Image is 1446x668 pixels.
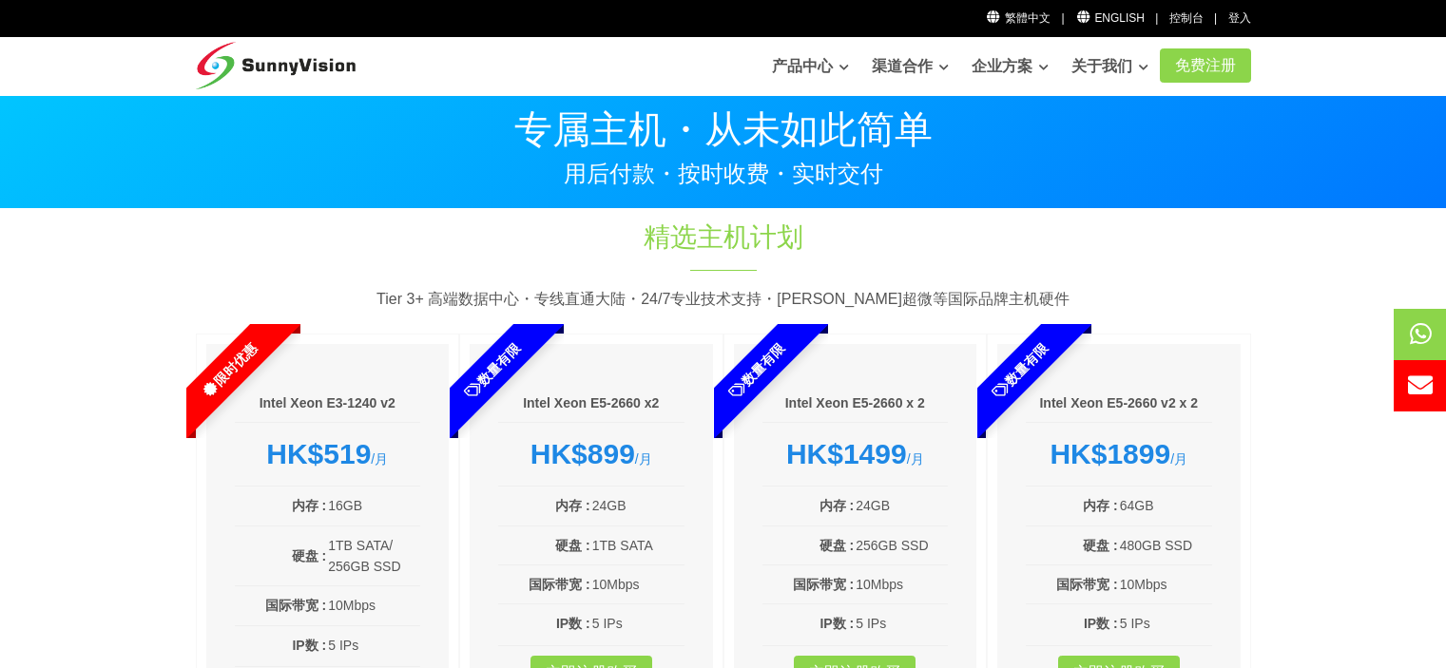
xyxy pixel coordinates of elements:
a: 繁體中文 [986,11,1051,25]
a: English [1075,11,1145,25]
td: 5 IPs [327,634,420,657]
td: 480GB SSD [1119,534,1212,557]
b: IP数 : [819,616,854,631]
b: 国际带宽 : [793,577,855,592]
p: 用后付款・按时收费・实时交付 [196,162,1251,185]
td: 5 IPs [855,612,948,635]
b: 内存 : [292,498,327,513]
td: 16GB [327,494,420,517]
span: 数量有限 [940,291,1100,450]
td: 1TB SATA [591,534,684,557]
strong: HK$519 [266,438,371,469]
p: 专属主机・从未如此简单 [196,110,1251,148]
span: 数量有限 [676,291,836,450]
td: 1TB SATA/ 256GB SSD [327,534,420,579]
b: 国际带宽 : [1056,577,1118,592]
li: | [1155,10,1158,28]
h6: Intel Xeon E3-1240 v2 [235,394,421,413]
a: 登入 [1228,11,1251,25]
b: IP数 : [556,616,590,631]
b: IP数 : [1084,616,1118,631]
b: 国际带宽 : [529,577,590,592]
b: 硬盘 : [292,548,327,563]
div: /月 [235,437,421,471]
h6: Intel Xeon E5-2660 x 2 [762,394,949,413]
strong: HK$1899 [1050,438,1170,469]
li: | [1061,10,1064,28]
td: 10Mbps [591,573,684,596]
td: 5 IPs [1119,612,1212,635]
b: 硬盘 : [555,538,590,553]
a: 关于我们 [1071,48,1148,86]
td: 24GB [855,494,948,517]
div: /月 [498,437,684,471]
h6: Intel Xeon E5-2660 x2 [498,394,684,413]
td: 5 IPs [591,612,684,635]
td: 24GB [591,494,684,517]
strong: HK$1499 [786,438,907,469]
td: 10Mbps [1119,573,1212,596]
span: 限时优惠 [148,291,308,450]
a: 产品中心 [772,48,849,86]
b: 硬盘 : [1083,538,1118,553]
a: 控制台 [1169,11,1204,25]
div: /月 [1026,437,1212,471]
b: 内存 : [1083,498,1118,513]
td: 256GB SSD [855,534,948,557]
a: 免费注册 [1160,48,1251,83]
div: /月 [762,437,949,471]
td: 10Mbps [855,573,948,596]
b: IP数 : [292,638,326,653]
td: 10Mbps [327,594,420,617]
span: 数量有限 [413,291,572,450]
a: 企业方案 [972,48,1049,86]
b: 国际带宽 : [265,598,327,613]
a: 渠道合作 [872,48,949,86]
b: 内存 : [819,498,855,513]
td: 64GB [1119,494,1212,517]
li: | [1214,10,1217,28]
p: Tier 3+ 高端数据中心・专线直通大陆・24/7专业技术支持・[PERSON_NAME]超微等国际品牌主机硬件 [196,287,1251,312]
b: 硬盘 : [819,538,855,553]
strong: HK$899 [530,438,635,469]
b: 内存 : [555,498,590,513]
h1: 精选主机计划 [407,219,1040,256]
h6: Intel Xeon E5-2660 v2 x 2 [1026,394,1212,413]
